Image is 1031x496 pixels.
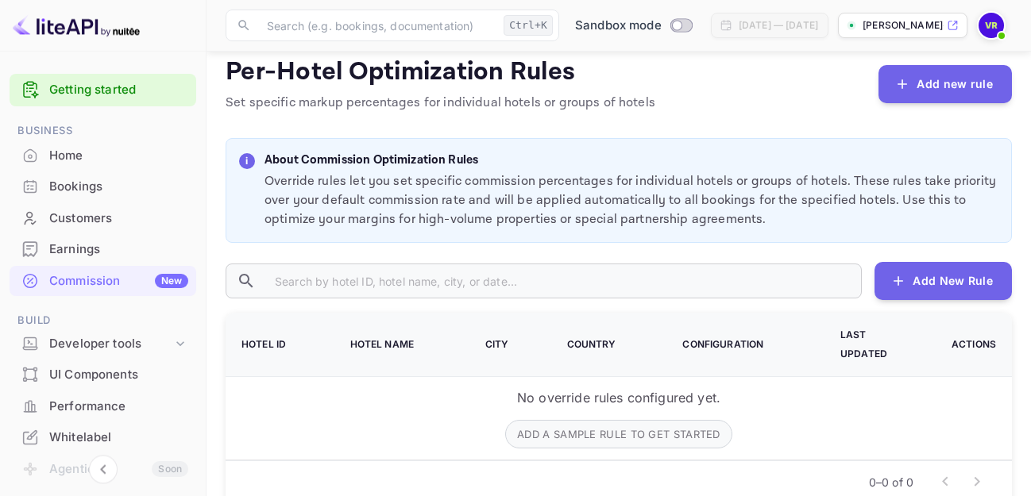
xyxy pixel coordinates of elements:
[49,210,188,228] div: Customers
[10,122,196,140] span: Business
[226,56,655,87] h4: Per-Hotel Optimization Rules
[49,366,188,384] div: UI Components
[10,266,196,295] a: CommissionNew
[505,420,732,448] button: Add a sample rule to get started
[10,203,196,233] a: Customers
[504,15,553,36] div: Ctrl+K
[10,360,196,390] div: UI Components
[49,272,188,290] div: Commission
[10,391,196,421] a: Performance
[869,474,913,490] p: 0–0 of 0
[10,312,196,329] span: Build
[245,154,248,168] p: i
[875,262,1012,300] button: Add New Rule
[257,10,497,41] input: Search (e.g. bookings, documentation)
[226,94,655,113] p: Set specific markup percentages for individual hotels or groups of hotels
[10,266,196,297] div: CommissionNew
[265,152,998,170] p: About Commission Optimization Rules
[569,17,698,35] div: Switch to Production mode
[10,74,196,106] div: Getting started
[155,274,188,288] div: New
[10,140,196,170] a: Home
[49,240,188,259] div: Earnings
[821,313,933,377] th: Last Updated
[663,313,821,377] th: Configuration
[13,13,140,38] img: LiteAPI logo
[10,360,196,389] a: UI Components
[89,455,118,483] button: Collapse navigation
[49,178,188,196] div: Bookings
[575,17,662,35] span: Sandbox mode
[10,203,196,234] div: Customers
[10,422,196,452] a: Whitelabel
[49,398,188,416] div: Performance
[10,140,196,171] div: Home
[548,313,664,377] th: Country
[10,422,196,453] div: Whitelabel
[331,313,466,377] th: Hotel Name
[10,330,196,358] div: Developer tools
[517,388,720,407] p: No override rules configured yet.
[49,335,172,353] div: Developer tools
[10,234,196,263] a: Earnings
[739,18,818,33] div: [DATE] — [DATE]
[863,18,944,33] p: [PERSON_NAME]-72sps.nuit...
[49,81,188,99] a: Getting started
[10,391,196,422] div: Performance
[466,313,548,377] th: City
[933,313,1012,377] th: Actions
[265,172,998,229] p: Override rules let you set specific commission percentages for individual hotels or groups of hot...
[262,263,862,298] input: Search by hotel ID, hotel name, city, or date...
[10,171,196,202] div: Bookings
[49,147,188,165] div: Home
[878,65,1012,103] button: Add new rule
[226,313,331,377] th: Hotel ID
[979,13,1004,38] img: victor rono
[10,171,196,201] a: Bookings
[10,234,196,265] div: Earnings
[49,429,188,447] div: Whitelabel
